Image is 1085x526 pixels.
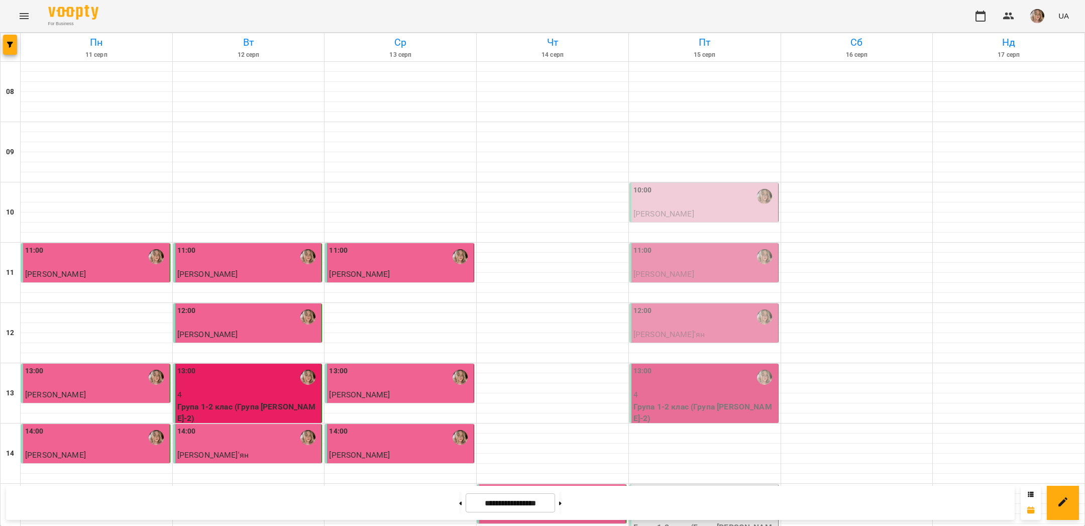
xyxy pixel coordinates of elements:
label: 11:00 [633,245,652,256]
img: Ірина Кінах [453,370,468,385]
img: Ірина Кінах [149,249,164,264]
span: [PERSON_NAME] [177,269,238,279]
span: [PERSON_NAME]'ян [633,330,705,339]
h6: 14 [6,448,14,459]
label: 14:00 [329,426,348,437]
span: [PERSON_NAME] [25,450,86,460]
span: [PERSON_NAME] [329,269,390,279]
span: [PERSON_NAME] [329,450,390,460]
span: [PERSON_NAME]'ян [177,450,249,460]
label: 10:00 [633,185,652,196]
img: Ірина Кінах [149,370,164,385]
h6: 13 серп [326,50,475,60]
p: індивідуальний 45 хвилин [25,461,168,473]
label: 14:00 [177,426,196,437]
h6: 14 серп [478,50,627,60]
img: Ірина Кінах [757,370,772,385]
label: 13:00 [329,366,348,377]
label: 11:00 [25,245,44,256]
h6: Сб [783,35,931,50]
p: top teacher 40 minutes [633,220,776,232]
img: Ірина Кінах [300,370,315,385]
h6: 09 [6,147,14,158]
span: [PERSON_NAME] [329,390,390,399]
span: [PERSON_NAME] [25,269,86,279]
label: 12:00 [177,305,196,317]
h6: 15 серп [630,50,779,60]
p: індивідуальний 45 хвилин [25,280,168,292]
label: 14:00 [25,426,44,437]
span: UA [1058,11,1069,21]
label: 13:00 [25,366,44,377]
span: [PERSON_NAME] [633,269,694,279]
button: UA [1054,7,1073,25]
span: [PERSON_NAME] [177,330,238,339]
h6: 11 серп [22,50,171,60]
h6: 17 серп [934,50,1083,60]
h6: Чт [478,35,627,50]
p: індивідуальний 45 хвилин [177,341,320,353]
label: 13:00 [177,366,196,377]
p: індивідуальний 45 хвилин [177,461,320,473]
img: Ірина Кінах [300,309,315,325]
h6: Нд [934,35,1083,50]
label: 12:00 [633,305,652,317]
h6: Пт [630,35,779,50]
img: Ірина Кінах [300,430,315,445]
img: Ірина Кінах [453,430,468,445]
p: Група 1-2 клас (Група [PERSON_NAME]-2) [633,401,776,425]
p: 4 [177,389,320,401]
h6: 08 [6,86,14,97]
span: [PERSON_NAME] [633,209,694,219]
p: top teacher 40 minutes [177,280,320,292]
label: 11:00 [329,245,348,256]
p: індивідуальний 45 хвилин [329,280,472,292]
h6: 12 [6,328,14,339]
p: Група 1-2 клас (Група [PERSON_NAME]-2) [177,401,320,425]
label: 13:00 [633,366,652,377]
h6: Ср [326,35,475,50]
h6: Вт [174,35,323,50]
p: індивідуальний 45 хвилин [329,401,472,413]
img: 96e0e92443e67f284b11d2ea48a6c5b1.jpg [1030,9,1044,23]
h6: 16 серп [783,50,931,60]
img: Ірина Кінах [757,189,772,204]
h6: 11 [6,267,14,278]
img: Ірина Кінах [757,309,772,325]
img: Ірина Кінах [149,430,164,445]
img: Ірина Кінах [300,249,315,264]
h6: 13 [6,388,14,399]
h6: Пн [22,35,171,50]
p: індивідуальний 45 хвилин [25,401,168,413]
img: Ірина Кінах [757,249,772,264]
h6: 12 серп [174,50,323,60]
img: Voopty Logo [48,5,98,20]
p: індивідуальний 45 хвилин [633,341,776,353]
span: [PERSON_NAME] [25,390,86,399]
h6: 10 [6,207,14,218]
button: Menu [12,4,36,28]
p: 4 [633,389,776,401]
p: індивідуальний 45 хвилин [329,461,472,473]
p: top teacher 40 minutes [633,280,776,292]
label: 11:00 [177,245,196,256]
img: Ірина Кінах [453,249,468,264]
span: For Business [48,21,98,27]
